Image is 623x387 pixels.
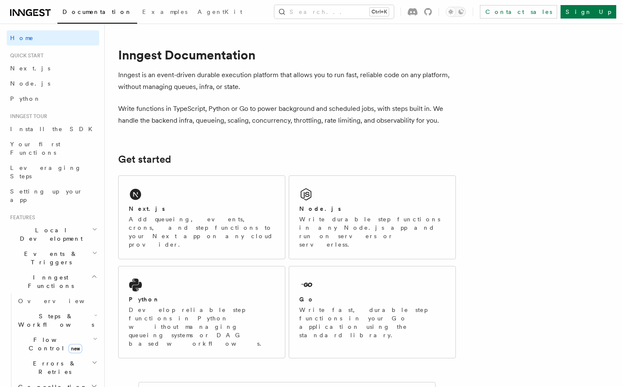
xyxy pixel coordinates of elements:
[10,80,50,87] span: Node.js
[118,103,456,126] p: Write functions in TypeScript, Python or Go to power background and scheduled jobs, with steps bu...
[118,266,285,358] a: PythonDevelop reliable step functions in Python without managing queueing systems or DAG based wo...
[7,214,35,221] span: Features
[7,137,99,160] a: Your first Functions
[7,246,99,270] button: Events & Triggers
[15,309,99,332] button: Steps & Workflows
[10,188,83,203] span: Setting up your app
[7,76,99,91] a: Node.js
[274,5,394,19] button: Search...Ctrl+K
[18,298,105,304] span: Overview
[129,295,160,304] h2: Python
[10,95,41,102] span: Python
[15,293,99,309] a: Overview
[561,5,616,19] a: Sign Up
[15,312,94,329] span: Steps & Workflows
[7,121,99,137] a: Install the SDK
[129,215,275,249] p: Add queueing, events, crons, and step functions to your Next app on any cloud provider.
[10,34,34,42] span: Home
[129,306,275,348] p: Develop reliable step functions in Python without managing queueing systems or DAG based workflows.
[289,266,456,358] a: GoWrite fast, durable step functions in your Go application using the standard library.
[299,215,445,249] p: Write durable step functions in any Node.js app and run on servers or serverless.
[289,175,456,259] a: Node.jsWrite durable step functions in any Node.js app and run on servers or serverless.
[370,8,389,16] kbd: Ctrl+K
[15,336,93,352] span: Flow Control
[137,3,192,23] a: Examples
[15,356,99,379] button: Errors & Retries
[10,126,98,132] span: Install the SDK
[446,7,466,17] button: Toggle dark mode
[15,332,99,356] button: Flow Controlnew
[129,204,165,213] h2: Next.js
[118,153,171,165] a: Get started
[7,226,92,243] span: Local Development
[7,52,43,59] span: Quick start
[7,113,47,120] span: Inngest tour
[57,3,137,24] a: Documentation
[7,160,99,184] a: Leveraging Steps
[68,344,82,353] span: new
[118,175,285,259] a: Next.jsAdd queueing, events, crons, and step functions to your Next app on any cloud provider.
[7,223,99,246] button: Local Development
[15,359,92,376] span: Errors & Retries
[299,295,314,304] h2: Go
[7,273,91,290] span: Inngest Functions
[10,141,60,156] span: Your first Functions
[299,204,341,213] h2: Node.js
[7,270,99,293] button: Inngest Functions
[10,164,81,180] span: Leveraging Steps
[118,69,456,93] p: Inngest is an event-driven durable execution platform that allows you to run fast, reliable code ...
[198,8,242,15] span: AgentKit
[192,3,247,23] a: AgentKit
[7,250,92,266] span: Events & Triggers
[10,65,50,72] span: Next.js
[62,8,132,15] span: Documentation
[7,61,99,76] a: Next.js
[142,8,187,15] span: Examples
[7,91,99,106] a: Python
[7,184,99,207] a: Setting up your app
[480,5,557,19] a: Contact sales
[7,30,99,46] a: Home
[118,47,456,62] h1: Inngest Documentation
[299,306,445,339] p: Write fast, durable step functions in your Go application using the standard library.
